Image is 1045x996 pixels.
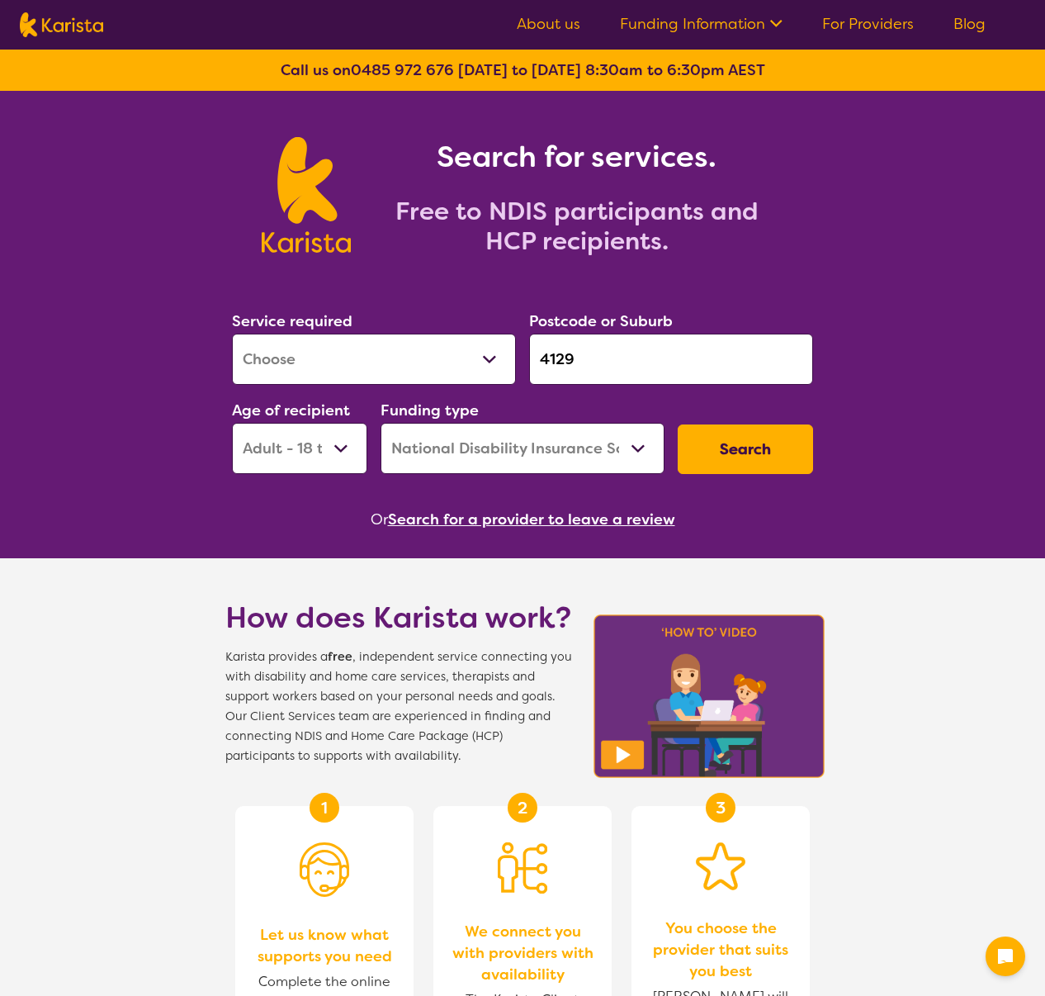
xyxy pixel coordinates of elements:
span: Or [371,507,388,532]
img: Person with headset icon [300,842,349,897]
button: Search [678,424,813,474]
span: We connect you with providers with availability [450,921,595,985]
b: Call us on [DATE] to [DATE] 8:30am to 6:30pm AEST [281,60,765,80]
label: Service required [232,311,352,331]
img: Star icon [696,842,745,890]
button: Search for a provider to leave a review [388,507,675,532]
label: Funding type [381,401,479,420]
img: Karista logo [262,137,350,253]
b: free [328,649,352,665]
span: Let us know what supports you need [252,924,397,967]
div: 1 [310,793,339,823]
input: Type [529,334,813,385]
h2: Free to NDIS participants and HCP recipients. [371,197,783,256]
label: Age of recipient [232,401,350,420]
a: Funding Information [620,14,783,34]
img: Karista video [589,609,830,783]
a: About us [517,14,580,34]
img: Person being matched to services icon [498,842,547,894]
img: Karista logo [20,12,103,37]
a: 0485 972 676 [351,60,454,80]
span: You choose the provider that suits you best [648,918,793,982]
h1: Search for services. [371,137,783,177]
span: Karista provides a , independent service connecting you with disability and home care services, t... [225,647,572,766]
a: Blog [953,14,986,34]
div: 2 [508,793,537,823]
h1: How does Karista work? [225,598,572,638]
label: Postcode or Suburb [529,311,673,331]
div: 3 [706,793,735,823]
a: For Providers [822,14,914,34]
